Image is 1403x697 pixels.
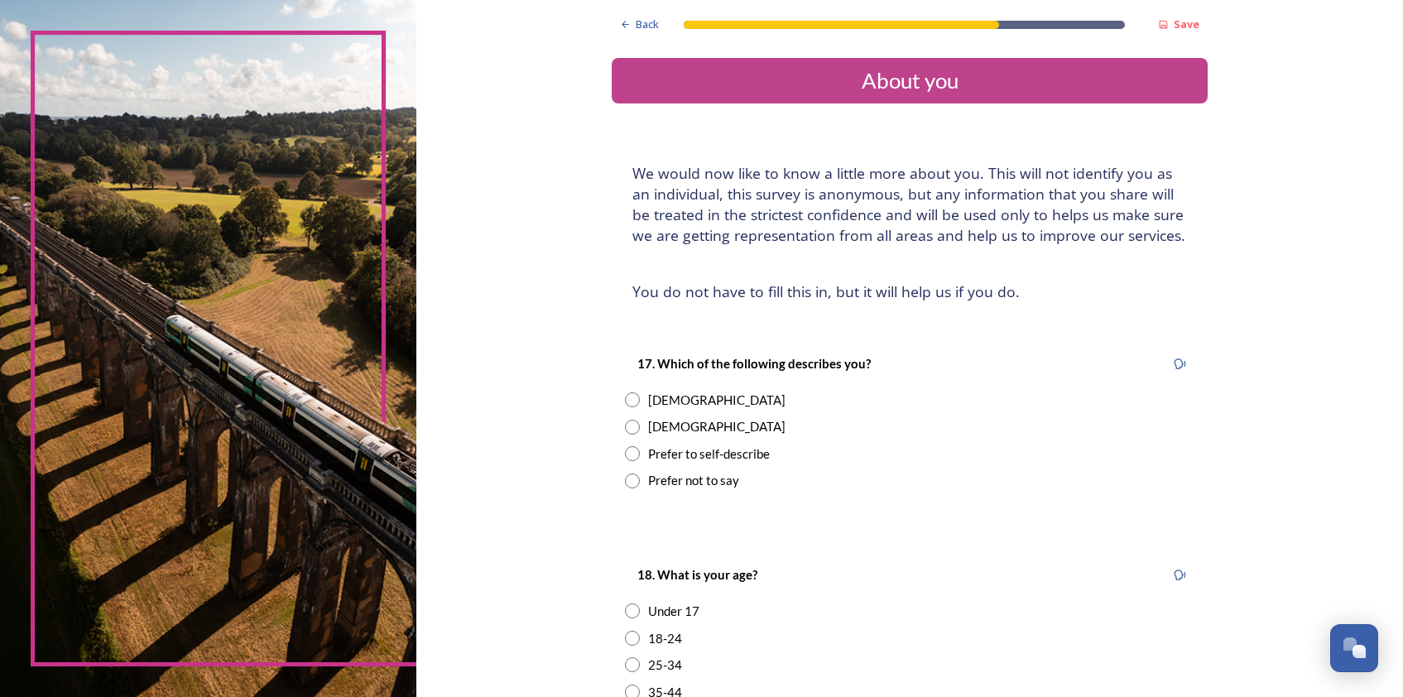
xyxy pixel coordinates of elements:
[618,65,1201,97] div: About you
[1330,624,1378,672] button: Open Chat
[632,281,1187,302] h4: You do not have to fill this in, but it will help us if you do.
[648,656,682,675] div: 25-34
[648,417,786,436] div: [DEMOGRAPHIC_DATA]
[648,445,770,464] div: Prefer to self-describe
[648,629,682,648] div: 18-24
[637,356,871,371] strong: 17. Which of the following describes you?
[1174,17,1199,31] strong: Save
[636,17,659,32] span: Back
[648,602,699,621] div: Under 17
[648,471,739,490] div: Prefer not to say
[632,163,1187,246] h4: We would now like to know a little more about you. This will not identify you as an individual, t...
[637,567,757,582] strong: 18. What is your age?
[648,391,786,410] div: [DEMOGRAPHIC_DATA]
